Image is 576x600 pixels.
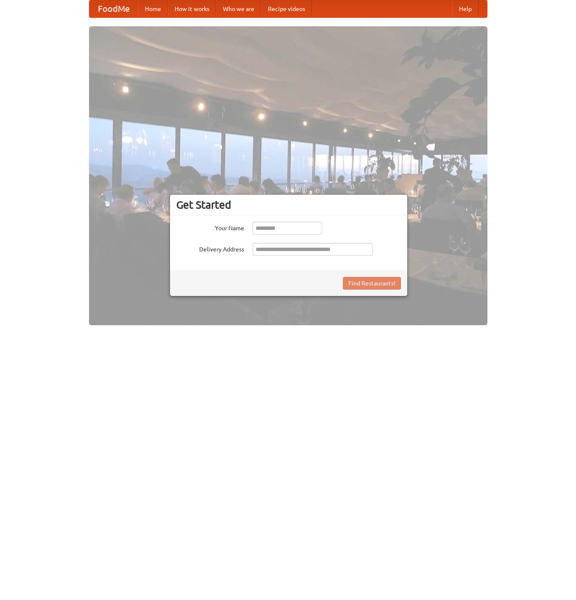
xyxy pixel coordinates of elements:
[138,0,168,17] a: Home
[343,277,401,290] button: Find Restaurants!
[216,0,261,17] a: Who we are
[168,0,216,17] a: How it works
[261,0,312,17] a: Recipe videos
[176,243,244,254] label: Delivery Address
[89,0,138,17] a: FoodMe
[176,198,401,211] h3: Get Started
[176,222,244,232] label: Your Name
[452,0,479,17] a: Help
